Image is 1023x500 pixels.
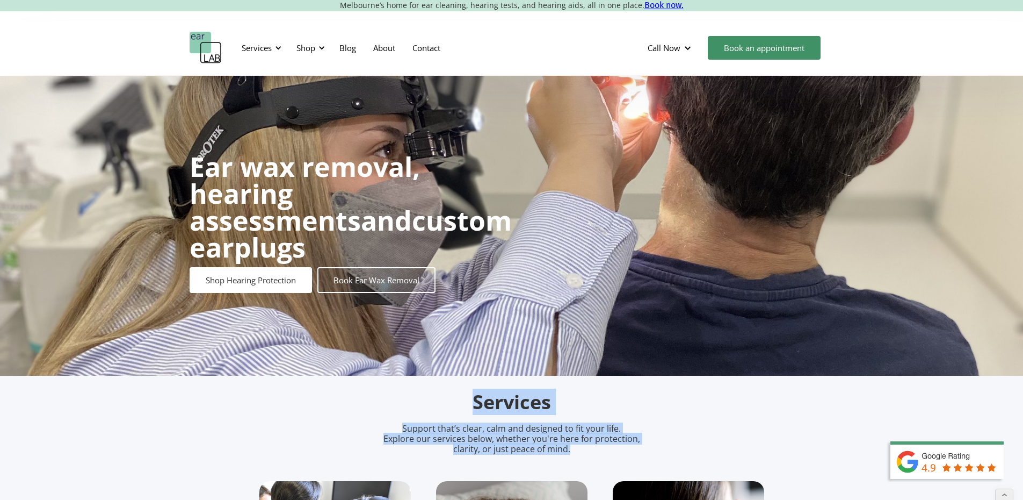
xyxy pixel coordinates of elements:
p: Support that’s clear, calm and designed to fit your life. Explore our services below, whether you... [369,424,654,455]
a: Contact [404,32,449,63]
div: Services [235,32,285,64]
div: Shop [290,32,328,64]
div: Call Now [639,32,702,64]
div: Services [242,42,272,53]
a: About [365,32,404,63]
a: Book an appointment [708,36,821,60]
a: Book Ear Wax Removal [317,267,436,293]
strong: custom earplugs [190,202,512,266]
strong: Ear wax removal, hearing assessments [190,148,420,239]
a: Shop Hearing Protection [190,267,312,293]
div: Call Now [648,42,680,53]
h2: Services [259,390,764,415]
h1: and [190,153,512,261]
div: Shop [296,42,315,53]
a: home [190,32,222,64]
a: Blog [331,32,365,63]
